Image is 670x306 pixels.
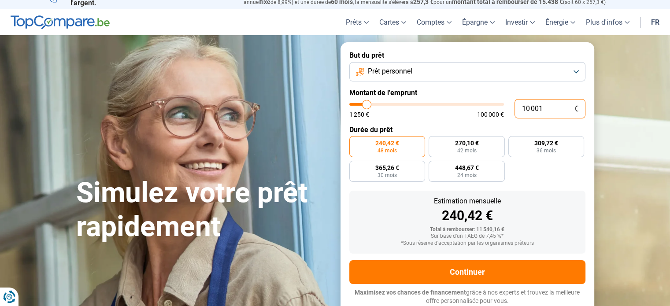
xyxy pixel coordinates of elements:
[374,9,411,35] a: Cartes
[356,209,578,222] div: 240,42 €
[537,148,556,153] span: 36 mois
[581,9,635,35] a: Plus d'infos
[534,140,558,146] span: 309,72 €
[349,111,369,118] span: 1 250 €
[356,198,578,205] div: Estimation mensuelle
[341,9,374,35] a: Prêts
[411,9,457,35] a: Comptes
[375,165,399,171] span: 365,26 €
[540,9,581,35] a: Énergie
[356,227,578,233] div: Total à rembourser: 11 540,16 €
[457,173,476,178] span: 24 mois
[368,66,412,76] span: Prêt personnel
[646,9,665,35] a: fr
[455,140,478,146] span: 270,10 €
[356,240,578,247] div: *Sous réserve d'acceptation par les organismes prêteurs
[11,15,110,29] img: TopCompare
[378,148,397,153] span: 48 mois
[378,173,397,178] span: 30 mois
[457,9,500,35] a: Épargne
[574,105,578,113] span: €
[457,148,476,153] span: 42 mois
[375,140,399,146] span: 240,42 €
[349,62,585,81] button: Prêt personnel
[455,165,478,171] span: 448,67 €
[349,288,585,306] p: grâce à nos experts et trouvez la meilleure offre personnalisée pour vous.
[356,233,578,240] div: Sur base d'un TAEG de 7,45 %*
[349,88,585,97] label: Montant de l'emprunt
[500,9,540,35] a: Investir
[477,111,504,118] span: 100 000 €
[349,260,585,284] button: Continuer
[349,51,585,59] label: But du prêt
[349,125,585,134] label: Durée du prêt
[355,289,466,296] span: Maximisez vos chances de financement
[76,176,330,244] h1: Simulez votre prêt rapidement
